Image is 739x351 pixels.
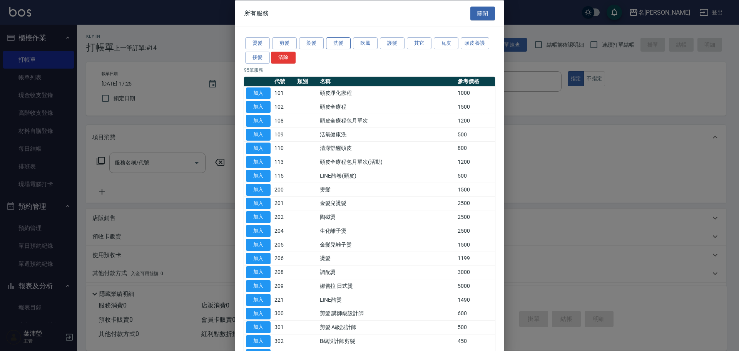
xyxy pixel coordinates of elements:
button: 染髮 [299,37,324,49]
button: 加入 [246,252,271,264]
button: 加入 [246,128,271,140]
button: 剪髮 [272,37,297,49]
td: 209 [273,279,295,293]
th: 代號 [273,76,295,86]
td: 206 [273,252,295,265]
th: 類別 [295,76,318,86]
td: 3000 [456,265,495,279]
td: 2500 [456,210,495,224]
td: 2500 [456,224,495,238]
td: 金髮兒離子燙 [318,238,456,252]
td: 燙髮 [318,252,456,265]
td: 頭皮全療程 [318,100,456,114]
td: 208 [273,265,295,279]
td: 202 [273,210,295,224]
td: 5000 [456,279,495,293]
span: 所有服務 [244,9,269,17]
button: 加入 [246,307,271,319]
td: 1500 [456,183,495,196]
td: 2500 [456,196,495,210]
td: 調配燙 [318,265,456,279]
button: 加入 [246,183,271,195]
td: 101 [273,86,295,100]
td: 221 [273,293,295,307]
td: 200 [273,183,295,196]
td: 陶磁燙 [318,210,456,224]
th: 參考價格 [456,76,495,86]
button: 關閉 [470,6,495,20]
td: 113 [273,155,295,169]
td: LINE酷燙 [318,293,456,307]
td: 剪髮 A級設計師 [318,320,456,334]
button: 加入 [246,211,271,223]
button: 護髮 [380,37,405,49]
th: 名稱 [318,76,456,86]
button: 加入 [246,115,271,127]
td: 500 [456,320,495,334]
td: 301 [273,320,295,334]
td: 燙髮 [318,183,456,196]
td: 金髮兒燙髮 [318,196,456,210]
button: 瓦皮 [434,37,458,49]
td: LINE酷卷(頭皮) [318,169,456,183]
p: 95 筆服務 [244,66,495,73]
button: 加入 [246,156,271,168]
td: 娜普拉 日式燙 [318,279,456,293]
button: 加入 [246,266,271,278]
button: 燙髮 [245,37,270,49]
button: 頭皮養護 [461,37,489,49]
button: 加入 [246,142,271,154]
td: 活氧健康洗 [318,128,456,141]
td: 1199 [456,252,495,265]
button: 加入 [246,321,271,333]
td: 500 [456,128,495,141]
td: 500 [456,169,495,183]
td: 600 [456,307,495,321]
button: 洗髮 [326,37,351,49]
td: 102 [273,100,295,114]
button: 加入 [246,225,271,237]
td: 110 [273,141,295,155]
td: 115 [273,169,295,183]
td: 頭皮淨化療程 [318,86,456,100]
td: 頭皮全療程包月單次(活動) [318,155,456,169]
td: 1500 [456,238,495,252]
td: 800 [456,141,495,155]
button: 清除 [271,51,296,63]
td: 201 [273,196,295,210]
td: 204 [273,224,295,238]
button: 加入 [246,101,271,113]
td: 302 [273,334,295,348]
td: 生化離子燙 [318,224,456,238]
button: 加入 [246,197,271,209]
td: 450 [456,334,495,348]
td: B級設計師剪髮 [318,334,456,348]
td: 108 [273,114,295,128]
td: 剪髮 講師級設計師 [318,307,456,321]
button: 加入 [246,87,271,99]
button: 接髮 [245,51,270,63]
button: 加入 [246,170,271,182]
td: 1490 [456,293,495,307]
button: 加入 [246,280,271,292]
td: 1200 [456,155,495,169]
td: 1000 [456,86,495,100]
button: 加入 [246,294,271,306]
button: 加入 [246,335,271,347]
td: 1200 [456,114,495,128]
button: 吹風 [353,37,378,49]
td: 頭皮全療程包月單次 [318,114,456,128]
button: 加入 [246,238,271,250]
td: 1500 [456,100,495,114]
td: 清潔舒醒頭皮 [318,141,456,155]
td: 205 [273,238,295,252]
td: 109 [273,128,295,141]
td: 300 [273,307,295,321]
button: 其它 [407,37,431,49]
